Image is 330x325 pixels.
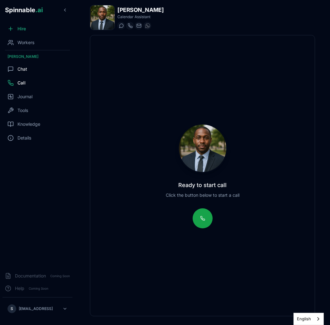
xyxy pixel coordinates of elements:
img: DeAndre Johnson [90,5,115,30]
a: English [294,313,323,325]
div: [PERSON_NAME] [2,52,72,62]
span: Knowledge [17,121,40,127]
span: Workers [17,39,34,46]
aside: Language selected: English [293,313,324,325]
span: S [11,306,13,311]
span: Tools [17,107,28,114]
img: DeAndre Johnson [179,124,226,172]
span: Details [17,135,31,141]
p: Click the button below to start a call [166,192,239,198]
div: Language [293,313,324,325]
span: Call [17,80,26,86]
span: Coming Soon [48,273,72,279]
button: Start a chat with DeAndre Johnson [117,22,125,29]
span: Documentation [15,273,46,279]
span: Journal [17,94,32,100]
span: Coming Soon [27,286,50,292]
h1: [PERSON_NAME] [117,6,164,14]
img: WhatsApp [145,23,150,28]
span: Spinnable [5,6,43,14]
button: S[EMAIL_ADDRESS] [5,302,70,315]
button: Start a call with DeAndre Johnson [126,22,134,29]
span: .ai [35,6,43,14]
button: WhatsApp [144,22,151,29]
p: [EMAIL_ADDRESS] [19,306,53,311]
span: Help [15,285,24,292]
p: Ready to start call [166,181,239,190]
p: Calendar Assistant [117,14,164,19]
span: Chat [17,66,27,72]
button: Send email to deandre_johnson@getspinnable.ai [135,22,142,29]
span: Hire [17,26,26,32]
